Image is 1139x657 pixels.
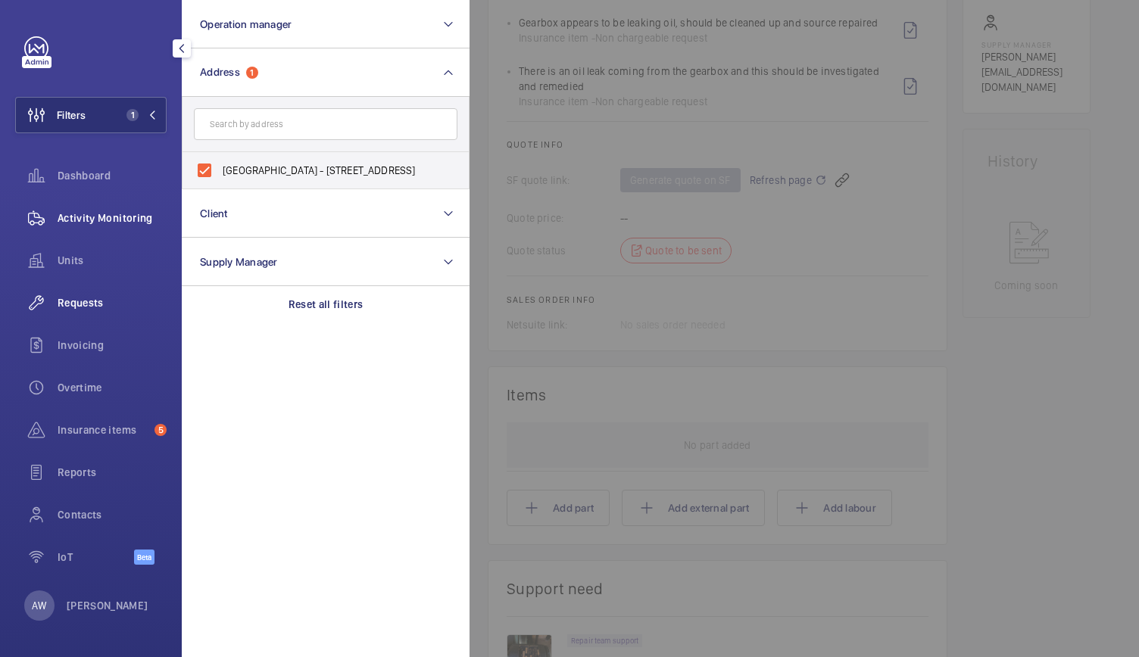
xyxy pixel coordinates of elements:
[58,422,148,437] span: Insurance items
[134,550,154,565] span: Beta
[58,507,167,522] span: Contacts
[57,107,86,123] span: Filters
[58,338,167,353] span: Invoicing
[58,210,167,226] span: Activity Monitoring
[58,550,134,565] span: IoT
[58,253,167,268] span: Units
[154,424,167,436] span: 5
[67,598,148,613] p: [PERSON_NAME]
[58,380,167,395] span: Overtime
[32,598,46,613] p: AW
[126,109,139,121] span: 1
[15,97,167,133] button: Filters1
[58,465,167,480] span: Reports
[58,295,167,310] span: Requests
[58,168,167,183] span: Dashboard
